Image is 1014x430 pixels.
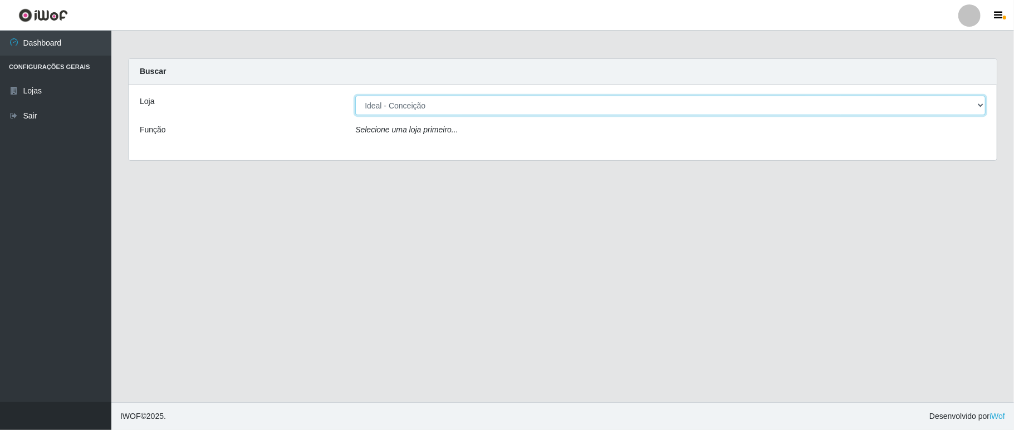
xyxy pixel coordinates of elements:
[120,412,141,421] span: IWOF
[355,125,458,134] i: Selecione uma loja primeiro...
[140,67,166,76] strong: Buscar
[140,96,154,107] label: Loja
[929,411,1005,422] span: Desenvolvido por
[18,8,68,22] img: CoreUI Logo
[140,124,166,136] label: Função
[120,411,166,422] span: © 2025 .
[989,412,1005,421] a: iWof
